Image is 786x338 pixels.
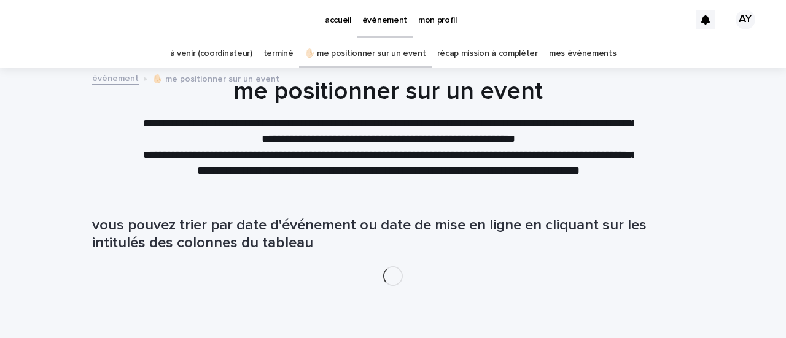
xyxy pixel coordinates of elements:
img: Ls34BcGeRexTGTNfXpUC [25,7,144,32]
div: AY [736,10,755,29]
a: mes événements [549,39,617,68]
a: événement [92,71,139,85]
a: à venir (coordinateur) [170,39,252,68]
a: terminé [263,39,294,68]
p: ✋🏻 me positionner sur un event [152,71,279,85]
a: ✋🏻 me positionner sur un event [305,39,426,68]
h1: vous pouvez trier par date d'événement ou date de mise en ligne en cliquant sur les intitulés des... [92,217,694,252]
a: récap mission à compléter [437,39,538,68]
h1: me positionner sur un event [87,77,689,106]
